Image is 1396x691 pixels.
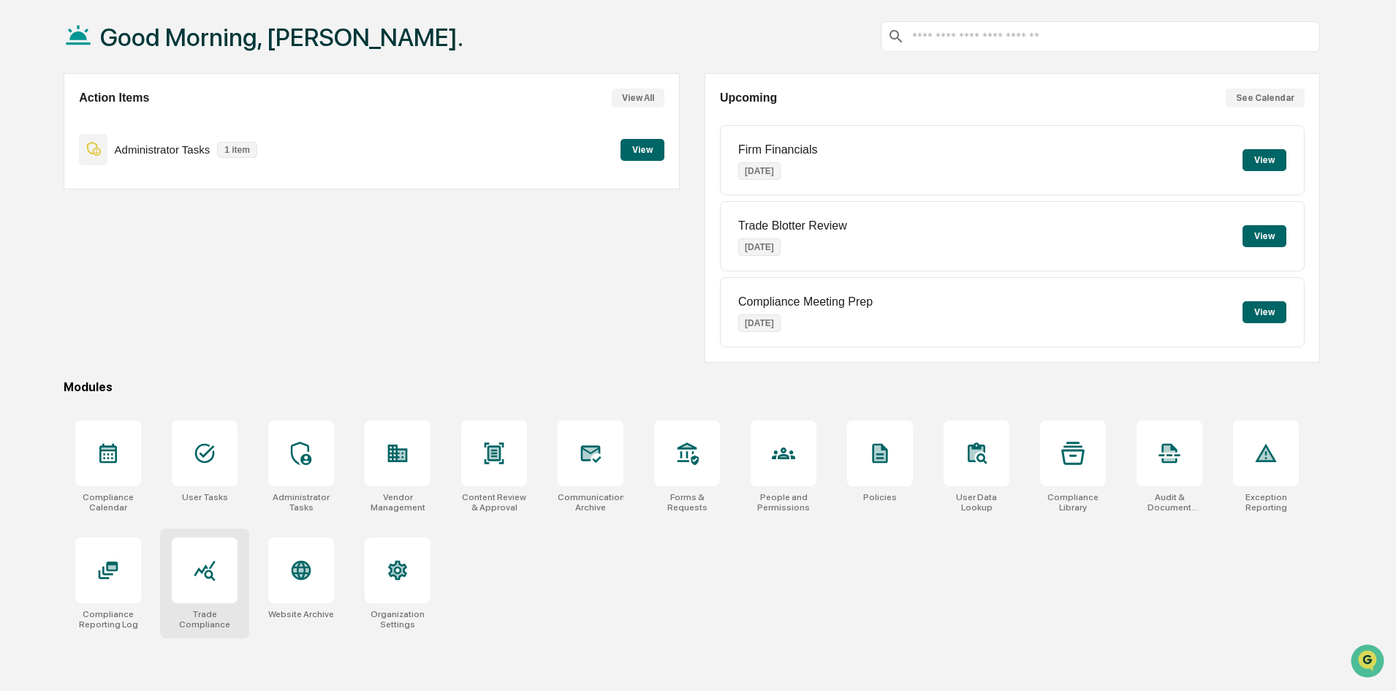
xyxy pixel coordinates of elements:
span: Preclearance [29,184,94,199]
button: View [1243,301,1286,323]
div: Forms & Requests [654,492,720,513]
button: View [1243,149,1286,171]
div: Audit & Document Logs [1137,492,1202,513]
div: Website Archive [268,609,334,619]
div: People and Permissions [751,492,816,513]
a: 🖐️Preclearance [9,178,100,205]
div: User Tasks [182,492,228,502]
div: Policies [863,492,897,502]
div: Communications Archive [558,492,623,513]
div: 🗄️ [106,186,118,197]
p: How can we help? [15,31,266,54]
div: Compliance Library [1040,492,1106,513]
p: Administrator Tasks [115,143,210,156]
div: Organization Settings [365,609,430,630]
div: 🔎 [15,214,26,225]
p: 1 item [217,142,257,158]
div: 🖐️ [15,186,26,197]
button: Start new chat [249,116,266,134]
iframe: Open customer support [1349,643,1389,682]
span: Pylon [145,248,177,259]
button: See Calendar [1226,88,1305,107]
h2: Upcoming [720,91,777,105]
div: Start new chat [50,112,240,127]
p: Trade Blotter Review [738,219,847,233]
a: 🔎Data Lookup [9,206,98,233]
div: User Data Lookup [944,492,1009,513]
h1: Good Morning, [PERSON_NAME]. [100,23,463,52]
div: Modules [64,380,1320,394]
div: Administrator Tasks [268,492,334,513]
h2: Action Items [79,91,149,105]
p: Firm Financials [738,143,817,156]
div: Compliance Reporting Log [75,609,141,630]
img: 1746055101610-c473b297-6a78-478c-a979-82029cc54cd1 [15,112,41,138]
a: Powered byPylon [103,247,177,259]
p: Compliance Meeting Prep [738,295,873,309]
div: Vendor Management [365,492,430,513]
div: Trade Compliance [172,609,238,630]
div: Compliance Calendar [75,492,141,513]
div: Content Review & Approval [461,492,527,513]
button: View [1243,225,1286,247]
span: Data Lookup [29,212,92,227]
a: View [621,142,664,156]
span: Attestations [121,184,181,199]
button: View [621,139,664,161]
div: We're available if you need us! [50,127,185,138]
div: Exception Reporting [1233,492,1299,513]
p: [DATE] [738,314,781,332]
button: View All [612,88,664,107]
p: [DATE] [738,238,781,256]
a: 🗄️Attestations [100,178,187,205]
p: [DATE] [738,162,781,180]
